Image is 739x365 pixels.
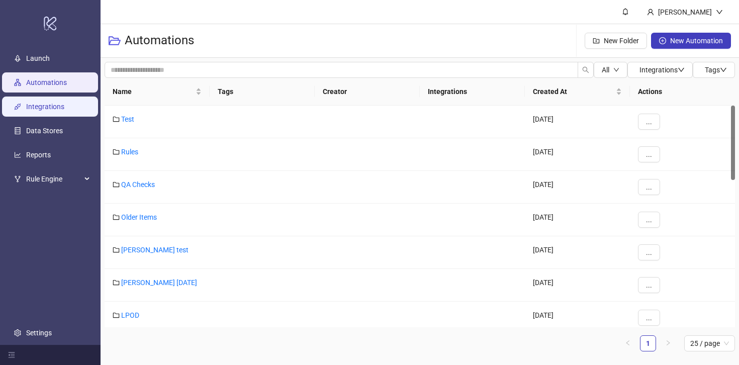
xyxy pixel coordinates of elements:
[620,335,636,351] button: left
[640,335,656,351] li: 1
[525,78,630,106] th: Created At
[638,310,660,326] button: ...
[640,336,656,351] a: 1
[26,54,50,62] a: Launch
[113,148,120,155] span: folder
[121,311,139,319] a: LPOD
[646,118,652,126] span: ...
[638,179,660,195] button: ...
[654,7,716,18] div: [PERSON_NAME]
[660,335,676,351] li: Next Page
[627,62,693,78] button: Integrationsdown
[639,66,685,74] span: Integrations
[525,204,630,236] div: [DATE]
[26,329,52,337] a: Settings
[638,244,660,260] button: ...
[121,213,157,221] a: Older Items
[105,78,210,106] th: Name
[620,335,636,351] li: Previous Page
[582,66,589,73] span: search
[638,277,660,293] button: ...
[646,183,652,191] span: ...
[638,146,660,162] button: ...
[602,66,609,74] span: All
[604,37,639,45] span: New Folder
[646,216,652,224] span: ...
[8,351,15,358] span: menu-fold
[26,169,81,189] span: Rule Engine
[646,281,652,289] span: ...
[113,279,120,286] span: folder
[121,115,134,123] a: Test
[121,180,155,189] a: QA Checks
[525,302,630,334] div: [DATE]
[594,62,627,78] button: Alldown
[693,62,735,78] button: Tagsdown
[720,66,727,73] span: down
[420,78,525,106] th: Integrations
[26,78,67,86] a: Automations
[630,78,735,106] th: Actions
[113,86,194,97] span: Name
[638,114,660,130] button: ...
[525,269,630,302] div: [DATE]
[26,103,64,111] a: Integrations
[113,246,120,253] span: folder
[585,33,647,49] button: New Folder
[638,212,660,228] button: ...
[121,246,189,254] a: [PERSON_NAME] test
[670,37,723,45] span: New Automation
[121,279,197,287] a: [PERSON_NAME] [DATE]
[660,335,676,351] button: right
[121,148,138,156] a: Rules
[659,37,666,44] span: plus-circle
[14,175,21,182] span: fork
[593,37,600,44] span: folder-add
[651,33,731,49] button: New Automation
[525,106,630,138] div: [DATE]
[646,314,652,322] span: ...
[665,340,671,346] span: right
[533,86,614,97] span: Created At
[315,78,420,106] th: Creator
[125,33,194,49] h3: Automations
[705,66,727,74] span: Tags
[113,181,120,188] span: folder
[678,66,685,73] span: down
[625,340,631,346] span: left
[26,151,51,159] a: Reports
[210,78,315,106] th: Tags
[646,150,652,158] span: ...
[26,127,63,135] a: Data Stores
[646,248,652,256] span: ...
[716,9,723,16] span: down
[690,336,729,351] span: 25 / page
[525,138,630,171] div: [DATE]
[109,35,121,47] span: folder-open
[622,8,629,15] span: bell
[684,335,735,351] div: Page Size
[647,9,654,16] span: user
[113,214,120,221] span: folder
[613,67,619,73] span: down
[525,236,630,269] div: [DATE]
[525,171,630,204] div: [DATE]
[113,312,120,319] span: folder
[113,116,120,123] span: folder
